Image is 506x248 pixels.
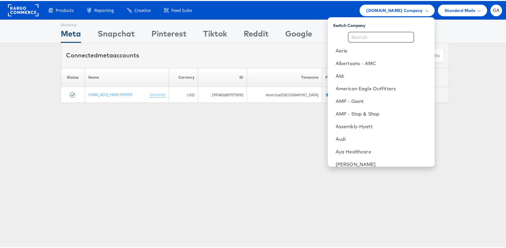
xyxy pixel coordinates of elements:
[445,6,475,13] span: Standard Mode
[336,59,429,66] a: Albertsons - AMC
[336,46,429,53] a: Aerie
[348,31,414,41] input: Search
[336,147,429,154] a: Aya Healthcare
[169,67,198,86] th: Currency
[151,27,187,42] div: Pinterest
[198,67,247,86] th: ID
[94,6,114,13] span: Reporting
[203,27,227,42] div: Tiktok
[98,27,135,42] div: Snapchat
[336,160,429,167] a: [PERSON_NAME]
[285,27,312,42] div: Google
[98,50,113,58] span: meta
[336,84,429,91] a: American Eagle Outfitters
[336,135,429,141] a: Audi
[88,91,133,96] a: CARS_ACQ_HIGH INTENT
[169,86,198,102] td: USD
[85,67,169,86] th: Name
[247,86,322,102] td: America/[GEOGRAPHIC_DATA]
[134,6,151,13] span: Creative
[61,67,85,86] th: Status
[336,110,429,116] a: AMP - Stop & Shop
[244,27,269,42] div: Reddit
[336,72,429,78] a: Aldi
[247,67,322,86] th: Timezone
[336,122,429,129] a: Assembly-Hyatt
[150,91,165,97] a: (rename)
[493,7,500,12] span: GA
[66,50,139,59] div: Connected accounts
[333,19,435,27] div: Switch Company
[366,6,423,13] span: [DOMAIN_NAME] Company
[336,97,429,104] a: AMP - Giant
[61,27,81,42] div: Meta
[171,6,192,13] span: Feed Suite
[198,86,247,102] td: 1993426807575592
[61,19,81,27] div: Showing
[56,6,74,13] span: Products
